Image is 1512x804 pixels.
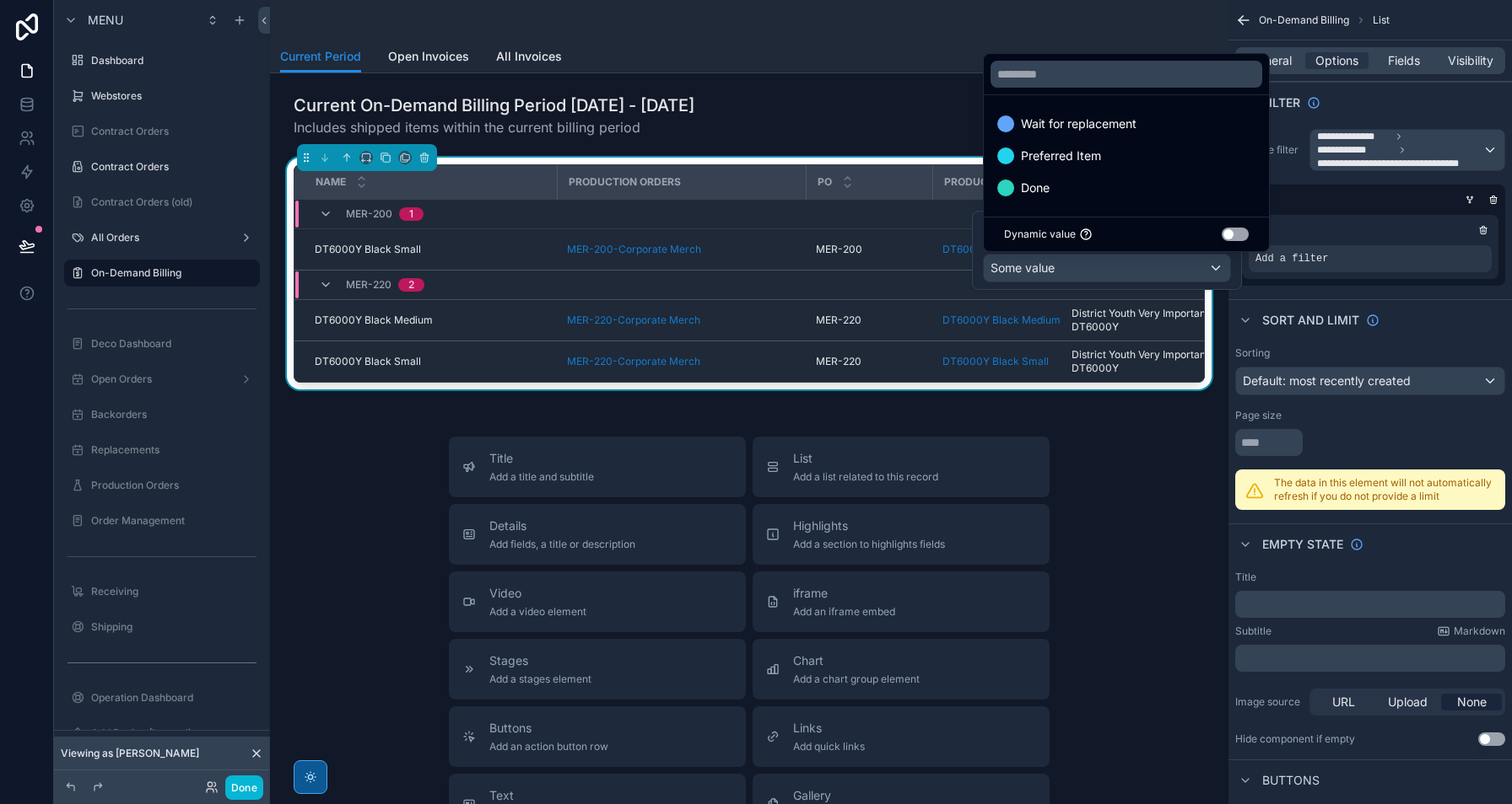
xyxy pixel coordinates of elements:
label: Contract Orders [91,160,256,174]
span: Preferred Item [1021,146,1101,166]
span: Dynamic value [1004,228,1076,241]
a: Contract Orders (old) [64,189,260,216]
button: ChartAdd a chart group element [753,639,1050,699]
label: Contract Orders (old) [91,196,256,209]
a: MER-220-Corporate Merch [567,314,700,327]
span: Empty state [1262,536,1343,553]
span: Stages [489,652,591,669]
button: Done [225,775,263,800]
a: All Orders [64,224,260,251]
a: MER-200-Corporate Merch [567,243,701,256]
button: HighlightsAdd a section to highlights fields [753,504,1050,565]
a: Dashboard [64,47,260,74]
button: DetailsAdd fields, a title or description [449,504,746,565]
span: On-Demand Billing [1259,13,1349,27]
span: MER-200 [816,243,862,256]
span: Wait for replacement [1021,114,1137,134]
span: PO [818,175,832,189]
span: Default: most recently created [1243,373,1411,388]
label: Subtitle [1235,624,1272,638]
span: iframe [793,585,895,602]
a: DT6000Y Black Small [942,243,1049,256]
span: Buttons [1262,772,1320,789]
span: Production Orders [569,175,681,189]
a: Operation Dashboard [64,684,260,711]
span: District Youth Very Important Tee. DT6000Y [1072,348,1236,375]
a: Production Orders [64,472,260,499]
span: Sort And Limit [1262,312,1359,329]
span: Links [793,720,865,737]
button: LinksAdd quick links [753,706,1050,767]
button: StagesAdd a stages element [449,639,746,699]
a: DT6000Y Black Small [942,355,1049,368]
label: Open Orders [91,373,233,386]
div: 1 [409,207,413,221]
span: Chart [793,652,920,669]
label: Operation Dashboard [91,691,256,705]
label: Page size [1235,409,1282,422]
div: 2 [408,278,414,292]
span: Add an iframe embed [793,605,895,619]
label: Add Design (Internal) [91,726,256,740]
span: Visibility [1448,52,1493,69]
span: Details [489,517,635,534]
span: Gallery [793,787,899,804]
a: MER-220-Corporate Merch [567,355,700,368]
a: Deco Dashboard [64,330,260,357]
label: Sorting [1235,346,1270,360]
span: Name [316,175,346,189]
button: Default: most recently created [1235,367,1505,395]
span: Markdown [1454,624,1505,638]
a: Receiving [64,578,260,605]
label: Image source [1235,695,1303,709]
div: scrollable content [1235,591,1505,618]
span: Add a title and subtitle [489,470,594,484]
a: Shipping [64,614,260,641]
a: Contract Orders [64,118,260,145]
span: Add quick links [793,740,865,753]
span: Add a list related to this record [793,470,938,484]
span: Filter [1262,94,1300,111]
span: Menu [88,12,123,29]
span: All Invoices [496,48,562,65]
span: Add a section to highlights fields [793,538,945,551]
button: ButtonsAdd an action button row [449,706,746,767]
label: Receiving [91,585,256,598]
a: Open Orders [64,366,260,393]
label: Title [1235,571,1256,584]
div: Hide component if empty [1235,732,1355,746]
a: All Invoices [496,41,562,75]
span: Fields [1388,52,1420,69]
span: Open Invoices [388,48,469,65]
span: DT6000Y Black Small [315,355,421,368]
a: Current Period [280,41,361,73]
label: Webstores [91,89,256,103]
span: Products [944,175,1002,189]
button: iframeAdd an iframe embed [753,571,1050,632]
a: Webstores [64,83,260,110]
a: Markdown [1437,624,1505,638]
a: DT6000Y Black Medium [942,314,1061,327]
div: scrollable content [1235,645,1505,672]
span: None [1457,694,1487,710]
a: Add Design (Internal) [64,720,260,747]
label: Replacements [91,443,256,457]
span: MER-200 [346,207,392,221]
span: District Youth Very Important Tee. DT6000Y [1072,307,1236,334]
label: Deco Dashboard [91,337,256,351]
label: Dashboard [91,54,256,67]
button: TitleAdd a title and subtitle [449,437,746,497]
span: Viewing as [PERSON_NAME] [61,747,199,760]
label: Shipping [91,620,256,634]
label: Backorders [91,408,256,421]
span: Add an action button row [489,740,608,753]
a: Replacements [64,437,260,464]
span: DT6000Y Black Small [315,243,421,256]
label: Order Management [91,514,256,528]
button: VideoAdd a video element [449,571,746,632]
span: Current Period [280,48,361,65]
